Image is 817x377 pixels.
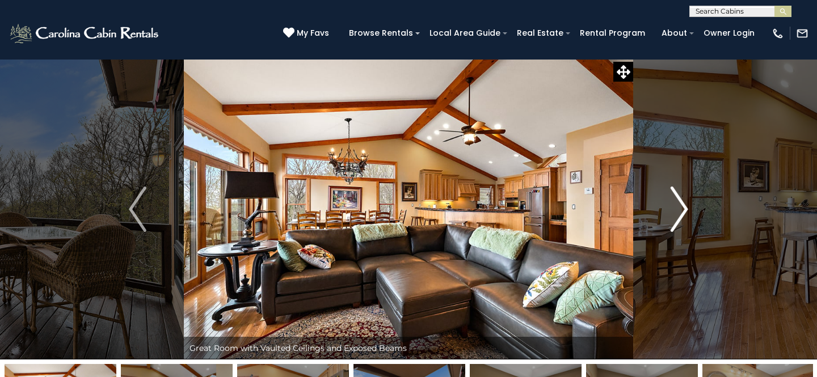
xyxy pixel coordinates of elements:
[698,24,760,42] a: Owner Login
[129,187,146,232] img: arrow
[424,24,506,42] a: Local Area Guide
[796,27,808,40] img: mail-regular-white.png
[772,27,784,40] img: phone-regular-white.png
[574,24,651,42] a: Rental Program
[656,24,693,42] a: About
[671,187,688,232] img: arrow
[343,24,419,42] a: Browse Rentals
[297,27,329,39] span: My Favs
[91,59,184,359] button: Previous
[184,337,633,359] div: Great Room with Vaulted Ceilings and Exposed Beams
[511,24,569,42] a: Real Estate
[633,59,726,359] button: Next
[9,22,162,45] img: White-1-2.png
[283,27,332,40] a: My Favs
